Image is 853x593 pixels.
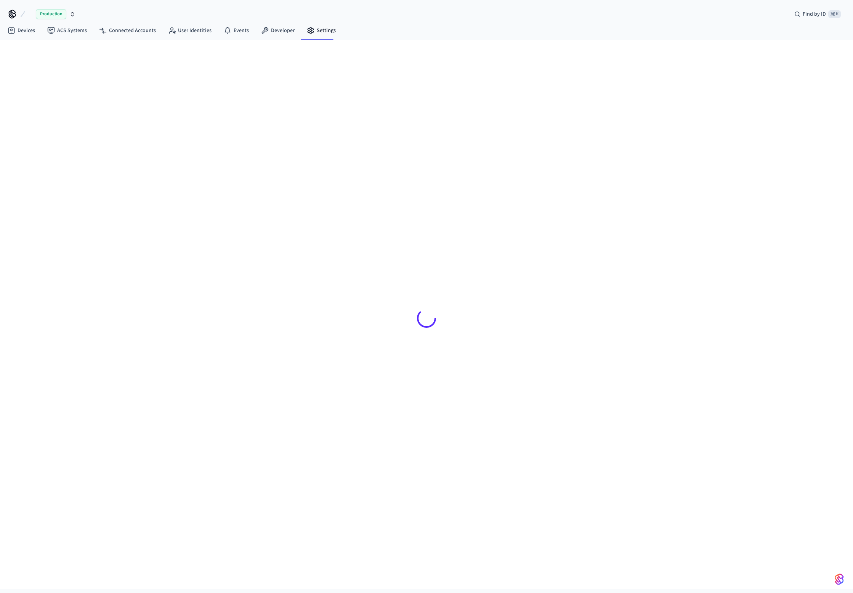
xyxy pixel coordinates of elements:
[788,7,847,21] div: Find by ID⌘ K
[828,10,841,18] span: ⌘ K
[835,573,844,585] img: SeamLogoGradient.69752ec5.svg
[301,24,342,37] a: Settings
[2,24,41,37] a: Devices
[803,10,826,18] span: Find by ID
[41,24,93,37] a: ACS Systems
[255,24,301,37] a: Developer
[93,24,162,37] a: Connected Accounts
[36,9,66,19] span: Production
[162,24,218,37] a: User Identities
[218,24,255,37] a: Events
